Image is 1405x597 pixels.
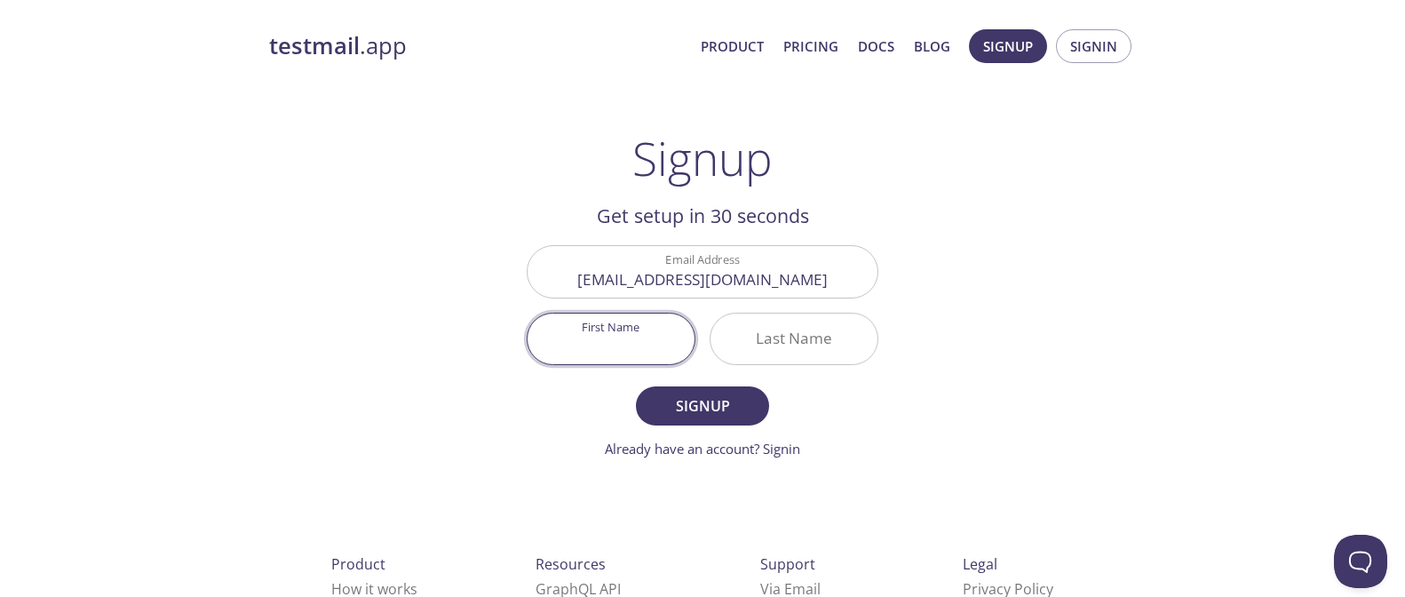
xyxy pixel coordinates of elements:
[914,35,950,58] a: Blog
[858,35,894,58] a: Docs
[527,201,878,231] h2: Get setup in 30 seconds
[1070,35,1117,58] span: Signin
[655,394,750,418] span: Signup
[636,386,769,426] button: Signup
[605,440,800,458] a: Already have an account? Signin
[1056,29,1131,63] button: Signin
[969,29,1047,63] button: Signup
[269,30,360,61] strong: testmail
[1334,535,1387,588] iframe: Help Scout Beacon - Open
[783,35,838,58] a: Pricing
[536,554,606,574] span: Resources
[269,31,687,61] a: testmail.app
[963,554,997,574] span: Legal
[331,554,385,574] span: Product
[983,35,1033,58] span: Signup
[701,35,764,58] a: Product
[760,554,815,574] span: Support
[632,131,773,185] h1: Signup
